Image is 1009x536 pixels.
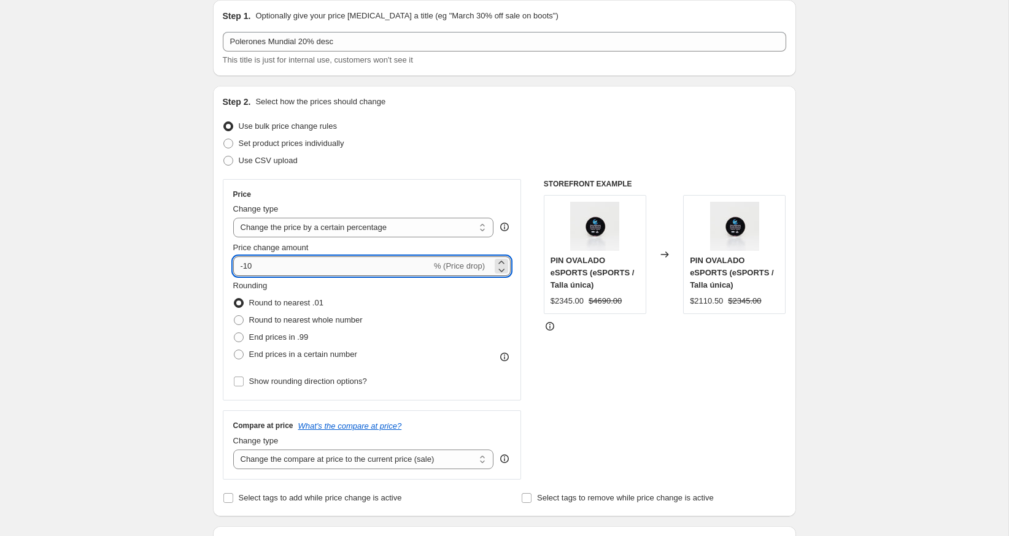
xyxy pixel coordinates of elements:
[233,190,251,199] h3: Price
[589,296,622,305] span: $4690.00
[223,10,251,22] h2: Step 1.
[728,296,761,305] span: $2345.00
[233,204,279,213] span: Change type
[551,296,584,305] span: $2345.00
[233,281,268,290] span: Rounding
[690,256,774,289] span: PIN OVALADO eSPORTS (eSPORTS / Talla única)
[223,96,251,108] h2: Step 2.
[233,256,431,276] input: -15
[255,10,558,22] p: Optionally give your price [MEDICAL_DATA] a title (eg "March 30% off sale on boots")
[249,350,357,359] span: End prices in a certain number
[249,298,323,307] span: Round to nearest .01
[223,55,413,64] span: This title is just for internal use, customers won't see it
[537,493,714,502] span: Select tags to remove while price change is active
[498,453,511,465] div: help
[249,377,367,386] span: Show rounding direction options?
[551,256,635,289] span: PIN OVALADO eSPORTS (eSPORTS / Talla única)
[544,179,786,189] h6: STOREFRONT EXAMPLE
[498,221,511,233] div: help
[239,139,344,148] span: Set product prices individually
[239,121,337,131] span: Use bulk price change rules
[233,243,309,252] span: Price change amount
[249,315,363,324] span: Round to nearest whole number
[233,436,279,445] span: Change type
[249,332,309,342] span: End prices in .99
[570,202,619,251] img: 161cf045-d2b5-4d1c-a47d-680d65bf0bab-5b_80x.jpg
[434,261,485,270] span: % (Price drop)
[239,493,402,502] span: Select tags to add while price change is active
[255,96,385,108] p: Select how the prices should change
[233,421,293,431] h3: Compare at price
[239,156,298,165] span: Use CSV upload
[223,32,786,52] input: 30% off holiday sale
[690,296,723,305] span: $2110.50
[298,421,402,431] button: What's the compare at price?
[710,202,759,251] img: 161cf045-d2b5-4d1c-a47d-680d65bf0bab-5b_80x.jpg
